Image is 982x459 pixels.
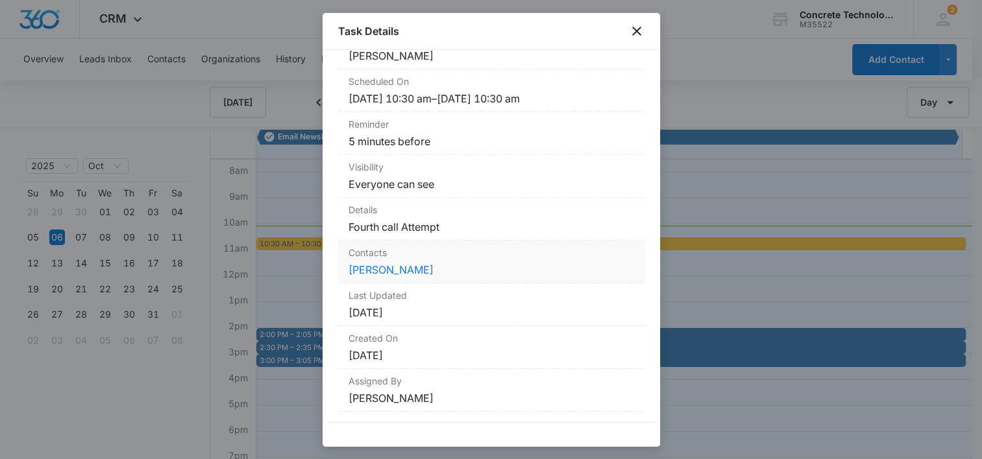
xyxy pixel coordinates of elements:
a: [PERSON_NAME] [349,263,434,276]
dd: Fourth call Attempt [349,219,634,235]
dt: Last Updated [349,288,634,302]
dd: [DATE] 10:30 am – [DATE] 10:30 am [349,91,634,106]
div: DetailsFourth call Attempt [338,198,644,241]
dt: Details [349,203,634,217]
dt: Contacts [349,246,634,259]
div: Reminder5 minutes before [338,112,644,155]
div: Scheduled On[DATE] 10:30 am–[DATE] 10:30 am [338,69,644,112]
dt: Assigned By [349,374,634,388]
dt: Reminder [349,117,634,131]
div: VisibilityEveryone can see [338,155,644,198]
dd: [PERSON_NAME] [349,390,634,406]
dd: [DATE] [349,347,634,363]
dd: Everyone can see [349,176,634,192]
dd: 5 minutes before [349,134,634,149]
div: Last Updated[DATE] [338,283,644,326]
dd: [PERSON_NAME] [349,48,634,64]
dt: Created On [349,331,634,345]
div: Assigned By[PERSON_NAME] [338,369,644,412]
div: Created On[DATE] [338,326,644,369]
button: close [629,23,644,39]
div: Contacts[PERSON_NAME] [338,241,644,283]
dd: [DATE] [349,305,634,320]
dt: Visibility [349,160,634,174]
dt: Scheduled On [349,75,634,88]
h1: Task Details [338,23,399,39]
